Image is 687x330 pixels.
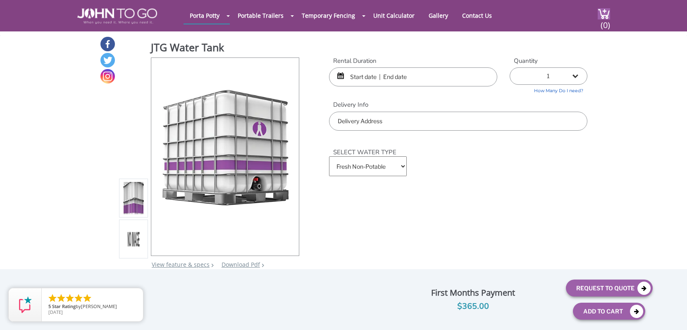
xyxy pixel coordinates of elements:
img: Review Rating [17,297,33,313]
span: [PERSON_NAME] [81,303,117,309]
button: Add To Cart [573,303,645,320]
img: cart a [598,8,610,19]
li:  [48,293,57,303]
img: Product [157,58,293,253]
a: Facebook [100,37,115,51]
input: Delivery Address [329,112,587,131]
span: (0) [600,13,610,31]
span: Star Rating [52,303,76,309]
label: Delivery Info [329,100,587,109]
a: Porta Potty [184,7,226,24]
a: Contact Us [456,7,498,24]
img: Product [122,101,145,296]
span: by [48,304,136,310]
li:  [82,293,92,303]
a: Instagram [100,69,115,84]
a: Download Pdf [222,261,260,268]
a: Twitter [100,53,115,67]
a: Unit Calculator [367,7,421,24]
button: Live Chat [654,297,687,330]
input: Start date | End date [329,67,497,86]
button: Request To Quote [566,280,653,297]
a: Gallery [422,7,454,24]
div: $365.00 [386,300,560,313]
span: [DATE] [48,309,63,315]
a: How Many Do I need? [510,85,587,94]
img: JOHN to go [77,8,157,24]
a: View feature & specs [152,261,210,268]
li:  [65,293,75,303]
label: Rental Duration [329,57,497,65]
a: Temporary Fencing [296,7,361,24]
label: Quantity [510,57,587,65]
img: right arrow icon [211,263,214,267]
span: 5 [48,303,51,309]
img: chevron.png [262,263,264,267]
div: First Months Payment [386,286,560,300]
li:  [74,293,83,303]
li:  [56,293,66,303]
h1: JTG Water Tank [151,40,300,57]
h3: SELECT WATER TYPE [329,139,587,157]
a: Portable Trailers [231,7,290,24]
